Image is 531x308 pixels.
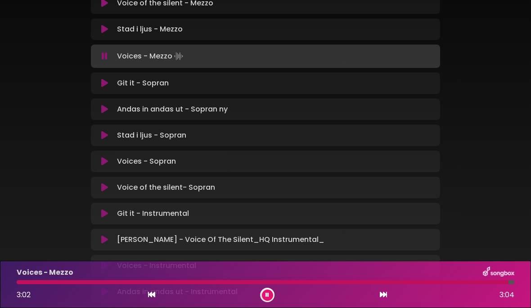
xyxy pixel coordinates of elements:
[117,104,228,115] p: Andas in andas ut - Sopran ny
[483,267,514,278] img: songbox-logo-white.png
[117,130,186,141] p: Stad i ljus - Sopran
[172,50,185,62] img: waveform4.gif
[117,156,176,167] p: Voices - Sopran
[17,267,73,278] p: Voices - Mezzo
[117,208,189,219] p: Git it - Instrumental
[117,182,215,193] p: Voice of the silent- Sopran
[117,234,324,245] p: [PERSON_NAME] - Voice Of The Silent_HQ Instrumental_
[17,290,31,300] span: 3:02
[117,260,196,271] p: Voices - Instrumental
[117,78,169,89] p: Git it - Sopran
[117,24,183,35] p: Stad i ljus - Mezzo
[499,290,514,300] span: 3:04
[117,50,185,62] p: Voices - Mezzo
